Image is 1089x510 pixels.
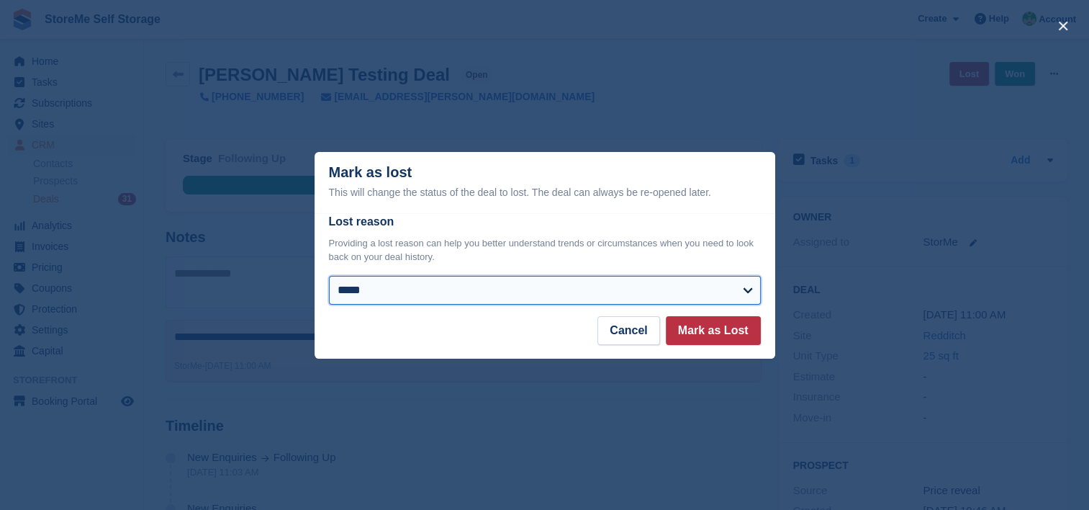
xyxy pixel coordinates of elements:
[666,316,761,345] button: Mark as Lost
[329,213,761,231] label: Lost reason
[1052,14,1075,37] button: close
[329,184,761,201] div: This will change the status of the deal to lost. The deal can always be re-opened later.
[329,236,761,264] p: Providing a lost reason can help you better understand trends or circumstances when you need to l...
[329,164,761,201] div: Mark as lost
[597,316,659,345] button: Cancel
